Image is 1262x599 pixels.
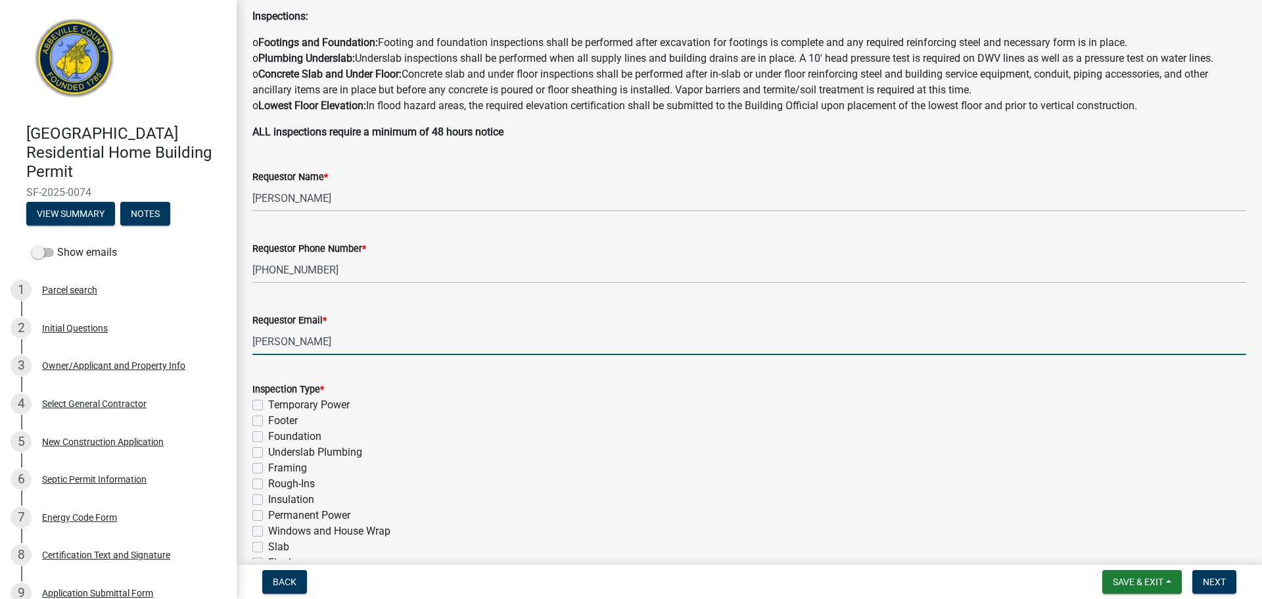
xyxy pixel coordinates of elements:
[268,460,307,476] label: Framing
[268,555,291,571] label: Final
[26,210,115,220] wm-modal-confirm: Summary
[252,316,327,325] label: Requestor Email
[252,245,366,254] label: Requestor Phone Number
[42,588,153,598] div: Application Submittal Form
[26,186,210,199] span: SF-2025-0074
[11,469,32,490] div: 6
[11,507,32,528] div: 7
[1203,577,1226,587] span: Next
[268,413,298,429] label: Footer
[120,210,170,220] wm-modal-confirm: Notes
[252,385,324,395] label: Inspection Type
[11,393,32,414] div: 4
[42,361,185,370] div: Owner/Applicant and Property Info
[258,68,402,80] strong: Concrete Slab and Under Floor:
[273,577,296,587] span: Back
[1102,570,1182,594] button: Save & Exit
[268,523,390,539] label: Windows and House Wrap
[42,513,117,522] div: Energy Code Form
[42,437,164,446] div: New Construction Application
[258,99,366,112] strong: Lowest Floor Elevation:
[268,397,350,413] label: Temporary Power
[268,539,289,555] label: Slab
[262,570,307,594] button: Back
[252,10,308,22] strong: Inspections:
[42,399,147,408] div: Select General Contractor
[42,323,108,333] div: Initial Questions
[1113,577,1163,587] span: Save & Exit
[11,318,32,339] div: 2
[42,285,97,295] div: Parcel search
[32,245,117,260] label: Show emails
[252,35,1246,114] p: o Footing and foundation inspections shall be performed after excavation for footings is complete...
[268,429,321,444] label: Foundation
[42,475,147,484] div: Septic Permit Information
[11,279,32,300] div: 1
[268,492,314,508] label: Insulation
[268,508,350,523] label: Permanent Power
[268,476,315,492] label: Rough-Ins
[26,124,226,181] h4: [GEOGRAPHIC_DATA] Residential Home Building Permit
[11,355,32,376] div: 3
[252,126,503,138] strong: ALL inspections require a minimum of 48 hours notice
[1192,570,1236,594] button: Next
[26,202,115,226] button: View Summary
[11,431,32,452] div: 5
[26,14,123,110] img: Abbeville County, South Carolina
[252,173,328,182] label: Requestor Name
[11,544,32,565] div: 8
[258,36,378,49] strong: Footings and Foundation:
[120,202,170,226] button: Notes
[268,444,362,460] label: Underslab Plumbing
[258,52,355,64] strong: Plumbing Underslab:
[42,550,170,560] div: Certification Text and Signature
